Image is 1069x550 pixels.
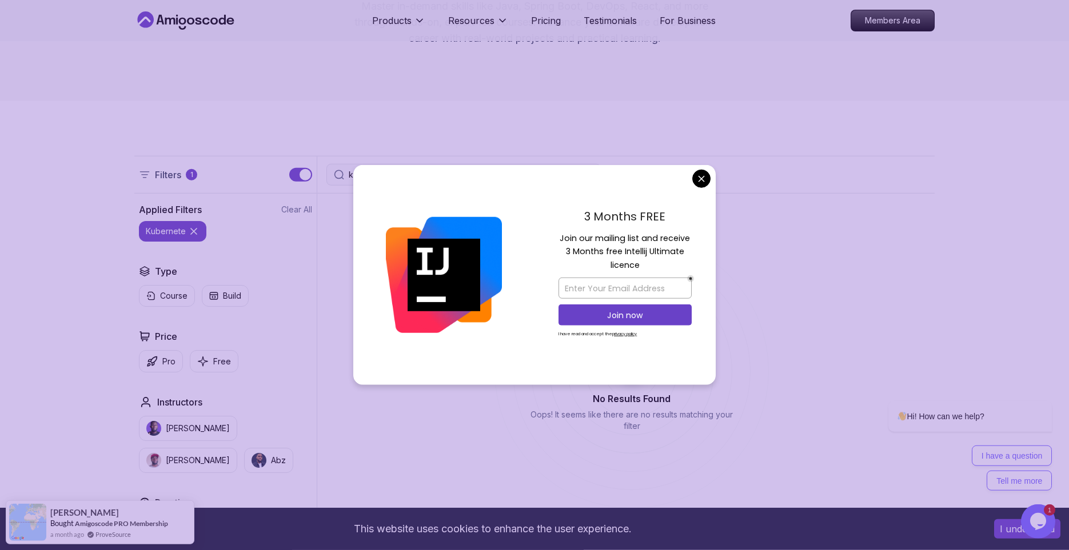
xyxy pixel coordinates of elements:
[223,290,241,302] p: Build
[252,453,266,468] img: instructor img
[50,508,119,517] span: [PERSON_NAME]
[146,421,161,436] img: instructor img
[448,14,508,37] button: Resources
[50,519,74,528] span: Bought
[155,168,181,182] p: Filters
[281,204,312,215] button: Clear All
[244,448,293,473] button: instructor imgAbz
[190,350,238,372] button: Free
[162,356,175,367] p: Pro
[139,350,183,372] button: Pro
[155,264,177,278] h2: Type
[139,285,195,307] button: Course
[50,529,84,539] span: a month ago
[349,169,593,180] input: Search Java, React, Spring boot ...
[851,10,934,31] p: Members Area
[166,455,230,466] p: [PERSON_NAME]
[9,504,46,541] img: provesource social proof notification image
[372,14,425,37] button: Products
[139,448,237,473] button: instructor img[PERSON_NAME]
[994,519,1060,539] button: Accept cookies
[448,14,494,27] p: Resources
[139,416,237,441] button: instructor img[PERSON_NAME]
[526,409,737,432] p: Oops! It seems like there are no results matching your filter
[160,290,188,302] p: Course
[155,496,191,509] h2: Duration
[531,14,561,27] a: Pricing
[190,170,193,179] p: 1
[166,423,230,434] p: [PERSON_NAME]
[372,14,412,27] p: Products
[139,203,202,216] h2: Applied Filters
[95,529,131,539] a: ProveSource
[526,392,737,406] h2: No Results Found
[213,356,231,367] p: Free
[146,226,186,237] p: kubernete
[157,395,202,409] h2: Instructors
[660,14,716,27] a: For Business
[146,453,161,468] img: instructor img
[139,221,206,242] button: kubernete
[584,14,637,27] a: Testimonials
[271,455,286,466] p: Abz
[9,516,977,541] div: This website uses cookies to enhance the user experience.
[1021,504,1058,539] iframe: chat widget
[155,330,177,343] h2: Price
[202,285,249,307] button: Build
[851,10,935,31] a: Members Area
[75,519,168,528] a: Amigoscode PRO Membership
[852,298,1058,499] iframe: chat widget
